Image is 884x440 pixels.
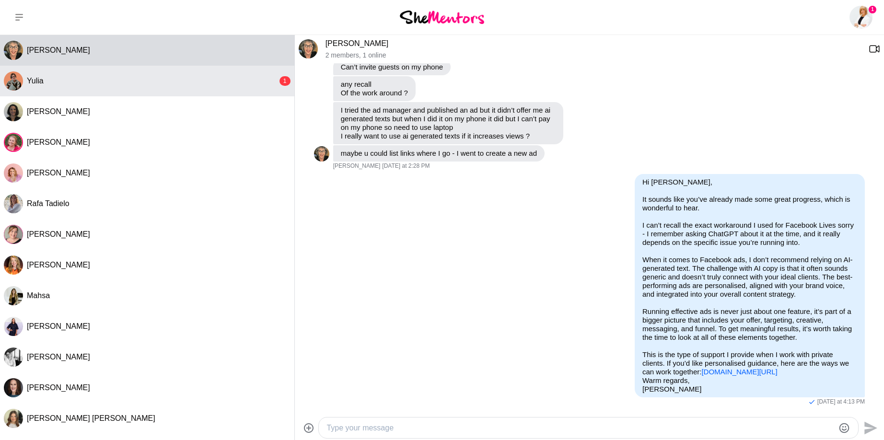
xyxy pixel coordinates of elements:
img: Kat Millar [849,6,872,29]
div: Julia Ridout [4,378,23,397]
img: M [4,255,23,275]
p: It sounds like you’ve already made some great progress, which is wonderful to hear. [642,195,857,212]
span: [PERSON_NAME] [27,383,90,392]
span: Rafa Tadielo [27,199,70,208]
textarea: Type your message [326,422,834,434]
p: When it comes to Facebook ads, I don’t recommend relying on AI-generated text. The challenge with... [642,255,857,299]
img: J [299,39,318,58]
p: 2 members , 1 online [326,51,861,59]
time: 2025-09-09T06:13:58.318Z [817,398,865,406]
div: Miranda Bozic [4,255,23,275]
p: Warm regards, [PERSON_NAME] [642,376,857,394]
span: [PERSON_NAME] [27,322,90,330]
span: [PERSON_NAME] [27,138,90,146]
span: [PERSON_NAME] [333,162,381,170]
div: Jane [299,39,318,58]
p: any recall Of the work around ? [341,80,408,97]
button: Send [859,417,880,439]
img: She Mentors Logo [400,11,484,23]
img: R [4,133,23,152]
div: Mahsa [4,286,23,305]
span: 1 [869,6,876,13]
a: [PERSON_NAME] [326,39,389,47]
img: R [4,225,23,244]
img: Y [4,71,23,91]
div: Yulia [4,71,23,91]
p: I can’t recall the exact workaround I used for Facebook Lives sorry - I remember asking ChatGPT a... [642,221,857,247]
time: 2025-09-09T04:28:35.247Z [382,162,430,170]
img: L [4,102,23,121]
span: [PERSON_NAME] [27,46,90,54]
span: Yulia [27,77,44,85]
span: [PERSON_NAME] [27,261,90,269]
img: J [4,41,23,60]
span: [PERSON_NAME] [27,353,90,361]
span: Mahsa [27,291,50,300]
span: [PERSON_NAME] [PERSON_NAME] [27,414,155,422]
img: J [314,146,329,162]
img: D [4,317,23,336]
img: S [4,347,23,367]
button: Emoji picker [838,422,850,434]
div: Sarah Cassells [4,347,23,367]
a: Kat Millar1 [849,6,872,29]
div: Jane [4,41,23,60]
div: Amberlie Jane [4,409,23,428]
div: Rafa Tadielo [4,194,23,213]
div: Ruth Slade [4,225,23,244]
img: M [4,286,23,305]
div: Darby Lyndon [4,317,23,336]
div: Laila Punj [4,102,23,121]
span: [PERSON_NAME] [27,230,90,238]
div: Vari McGaan [4,163,23,183]
img: V [4,163,23,183]
img: R [4,194,23,213]
p: Hi [PERSON_NAME], [642,178,857,186]
p: Running effective ads is never just about one feature, it’s part of a bigger picture that include... [642,307,857,342]
div: 1 [279,76,291,86]
span: [PERSON_NAME] [27,169,90,177]
div: Jane [314,146,329,162]
img: A [4,409,23,428]
p: maybe u could list links where I go - I went to create a new ad [341,149,537,158]
p: I tried the ad manager and published an ad but it didn’t offer me ai generated texts but when I d... [341,106,556,140]
a: [DOMAIN_NAME][URL] [701,368,777,376]
p: Can’t invite guests on my phone [341,63,443,71]
span: [PERSON_NAME] [27,107,90,116]
div: Rebecca Frazer [4,133,23,152]
p: This is the type of support I provide when I work with private clients. If you’d like personalise... [642,350,857,376]
img: J [4,378,23,397]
